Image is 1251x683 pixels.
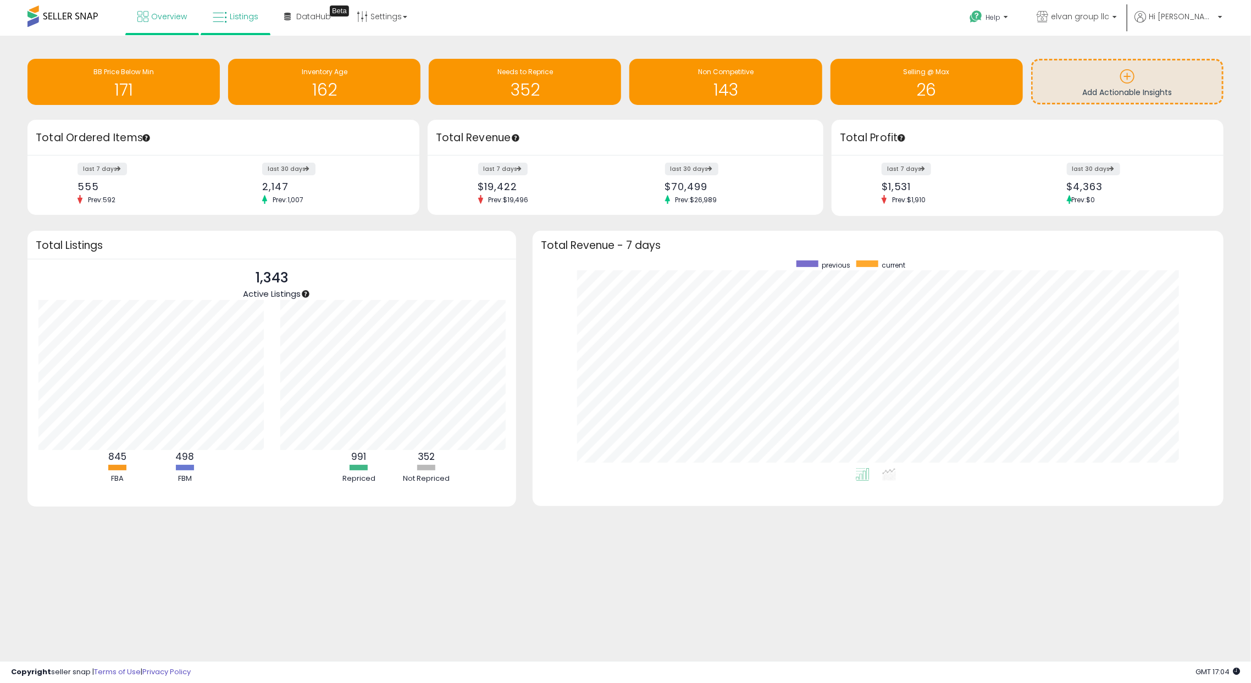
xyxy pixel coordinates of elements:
div: Tooltip anchor [896,133,906,143]
span: DataHub [296,11,331,22]
h1: 162 [234,81,415,99]
div: FBA [84,474,150,484]
h1: 143 [635,81,816,99]
b: 845 [108,450,126,463]
span: elvan group llc [1051,11,1109,22]
label: last 7 days [78,163,127,175]
span: BB Price Below Min [93,67,154,76]
div: $70,499 [665,181,804,192]
span: Prev: $1,910 [887,195,931,204]
div: Not Repriced [394,474,460,484]
span: Active Listings [243,288,301,299]
h3: Total Profit [840,130,1215,146]
h3: Total Ordered Items [36,130,411,146]
h1: 171 [33,81,214,99]
div: 555 [78,181,215,192]
a: Inventory Age 162 [228,59,420,105]
span: Prev: $0 [1072,195,1095,204]
span: Help [986,13,1000,22]
div: $1,531 [882,181,1019,192]
a: Needs to Reprice 352 [429,59,621,105]
div: Tooltip anchor [330,5,349,16]
span: Hi [PERSON_NAME] [1149,11,1215,22]
b: 991 [351,450,366,463]
span: Prev: $19,496 [483,195,534,204]
span: Needs to Reprice [497,67,553,76]
div: $19,422 [478,181,617,192]
div: Tooltip anchor [141,133,151,143]
span: Selling @ Max [904,67,950,76]
h3: Total Revenue - 7 days [541,241,1215,249]
span: Inventory Age [302,67,347,76]
span: Prev: 1,007 [267,195,309,204]
span: Add Actionable Insights [1082,87,1172,98]
label: last 7 days [882,163,931,175]
a: BB Price Below Min 171 [27,59,220,105]
div: Tooltip anchor [301,289,311,299]
h1: 26 [836,81,1017,99]
h1: 352 [434,81,616,99]
span: Overview [151,11,187,22]
div: Tooltip anchor [511,133,521,143]
p: 1,343 [243,268,301,288]
h3: Total Listings [36,241,508,249]
label: last 7 days [478,163,528,175]
a: Hi [PERSON_NAME] [1134,11,1222,36]
b: 352 [418,450,435,463]
label: last 30 days [1067,163,1120,175]
a: Help [961,2,1019,36]
span: Prev: 592 [82,195,121,204]
div: 2,147 [262,181,400,192]
b: 498 [175,450,194,463]
label: last 30 days [262,163,315,175]
div: FBM [152,474,218,484]
div: $4,363 [1067,181,1204,192]
span: Prev: $26,989 [670,195,723,204]
div: Repriced [326,474,392,484]
span: Non Competitive [698,67,754,76]
h3: Total Revenue [436,130,815,146]
span: current [882,260,906,270]
i: Get Help [969,10,983,24]
span: previous [822,260,851,270]
a: Add Actionable Insights [1033,60,1222,103]
label: last 30 days [665,163,718,175]
a: Non Competitive 143 [629,59,822,105]
a: Selling @ Max 26 [831,59,1023,105]
span: Listings [230,11,258,22]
